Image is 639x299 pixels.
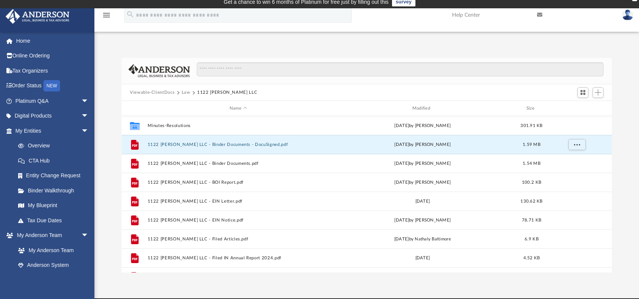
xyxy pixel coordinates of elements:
button: 1122 [PERSON_NAME] LLC - Filed Articles.pdf [148,237,329,242]
a: Digital Productsarrow_drop_down [5,108,100,124]
a: Anderson System [11,258,96,273]
a: menu [102,14,111,20]
a: Online Ordering [5,48,100,64]
div: [DATE] by [PERSON_NAME] [332,179,513,186]
div: id [550,105,603,112]
button: 1122 [PERSON_NAME] LLC - Filed IN Annual Report 2024.pdf [148,256,329,260]
a: Order StatusNEW [5,78,100,94]
a: Home [5,33,100,48]
a: Client Referrals [11,273,96,288]
a: Platinum Q&Aarrow_drop_down [5,93,100,108]
i: search [126,10,134,19]
button: Switch to Grid View [577,87,589,98]
div: [DATE] [332,255,513,262]
a: My Anderson Teamarrow_drop_down [5,228,96,243]
div: Size [517,105,547,112]
a: Tax Organizers [5,63,100,78]
a: CTA Hub [11,153,100,168]
button: 1122 [PERSON_NAME] LLC - BOI Report.pdf [148,180,329,185]
span: 78.71 KB [522,218,541,222]
button: 1122 [PERSON_NAME] LLC - EIN Letter.pdf [148,199,329,204]
a: Binder Walkthrough [11,183,100,198]
span: arrow_drop_down [81,93,96,109]
input: Search files and folders [197,62,603,77]
div: [DATE] by Nathaly Baltimore [332,236,513,243]
span: 1.54 MB [523,161,540,166]
div: [DATE] [332,198,513,205]
a: Overview [11,138,100,153]
button: 1122 [PERSON_NAME] LLC - EIN Notice.pdf [148,218,329,223]
div: NEW [43,80,60,91]
a: My Entitiesarrow_drop_down [5,123,100,138]
div: [DATE] by [PERSON_NAME] [332,141,513,148]
a: My Blueprint [11,198,96,213]
span: 100.2 KB [522,180,541,184]
div: grid [122,116,612,273]
div: Name [147,105,329,112]
button: 1122 [PERSON_NAME] LLC [197,89,257,96]
div: [DATE] by [PERSON_NAME] [332,217,513,224]
span: arrow_drop_down [81,108,96,124]
span: 6.9 KB [525,237,539,241]
span: 130.62 KB [520,199,542,203]
span: 1.59 MB [523,143,540,147]
button: 1122 [PERSON_NAME] LLC - Binder Documents - DocuSigned.pdf [148,142,329,147]
span: arrow_drop_down [81,228,96,243]
a: Tax Due Dates [11,213,100,228]
button: Viewable-ClientDocs [130,89,174,96]
button: More options [568,139,586,150]
span: 301.91 KB [520,124,542,128]
a: Entity Change Request [11,168,100,183]
i: menu [102,11,111,20]
div: id [125,105,144,112]
button: 1122 [PERSON_NAME] LLC - Binder Documents.pdf [148,161,329,166]
img: User Pic [622,9,633,20]
a: My Anderson Team [11,243,93,258]
span: arrow_drop_down [81,123,96,139]
span: 4.52 KB [523,256,540,260]
button: Minutes-Resolutions [148,123,329,128]
div: [DATE] by [PERSON_NAME] [332,122,513,129]
img: Anderson Advisors Platinum Portal [3,9,72,24]
div: Modified [332,105,513,112]
button: Law [182,89,190,96]
button: Add [593,87,604,98]
div: [DATE] by [PERSON_NAME] [332,160,513,167]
